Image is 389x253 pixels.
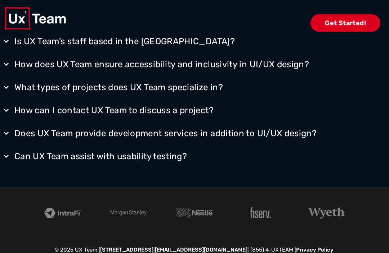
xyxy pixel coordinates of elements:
[250,208,271,218] img: fiserv
[14,128,317,139] div: Does UX Team provide development services in addition to UI/UX design?
[176,208,213,218] img: Nestle
[14,59,309,70] div: How does UX Team ensure accessibility and inclusivity in UI/UX design?
[308,208,344,219] img: Wyeth
[44,208,80,218] img: Intrafi
[14,151,187,162] div: Can UX Team assist with usability testing?
[14,82,223,93] div: What types of projects does UX Team specialize in?
[14,105,214,116] div: How can I contact UX Team to discuss a project?
[14,36,235,47] div: Is UX Team’s staff based in the [GEOGRAPHIC_DATA]?
[111,211,147,216] img: Morgan Stanley
[310,14,380,32] span: Get Started!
